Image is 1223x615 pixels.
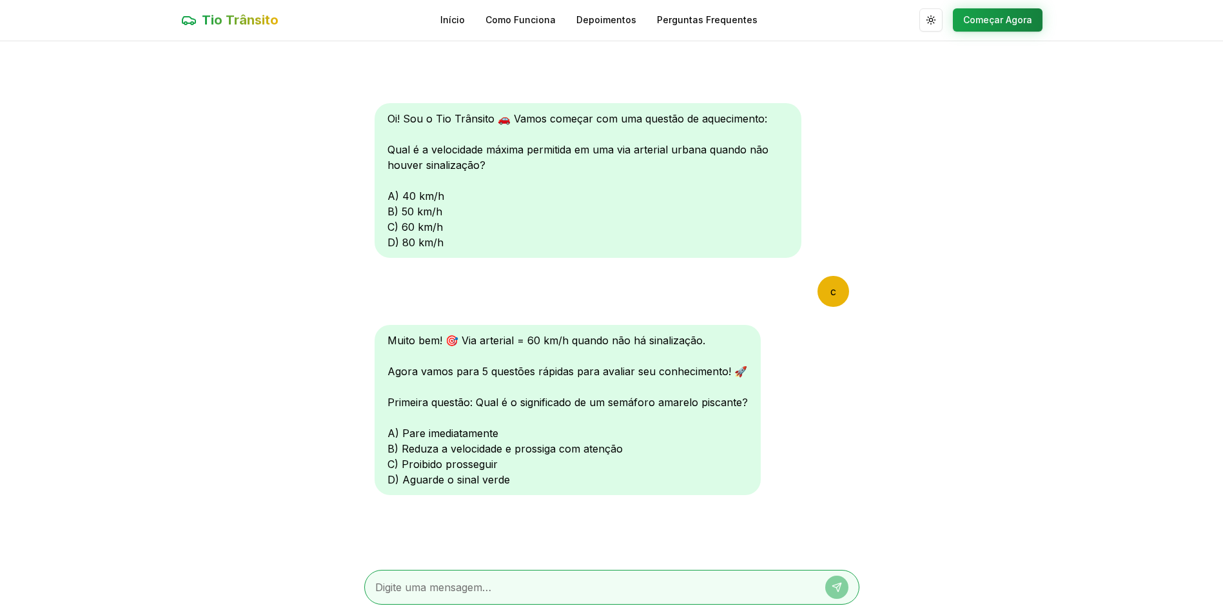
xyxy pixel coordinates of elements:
[181,11,279,29] a: Tio Trânsito
[202,11,279,29] span: Tio Trânsito
[953,8,1042,32] button: Começar Agora
[817,276,849,307] div: c
[440,14,465,26] a: Início
[375,325,761,495] div: Muito bem! 🎯 Via arterial = 60 km/h quando não há sinalização. Agora vamos para 5 questões rápida...
[485,14,556,26] a: Como Funciona
[657,14,758,26] a: Perguntas Frequentes
[576,14,636,26] a: Depoimentos
[375,103,801,258] div: Oi! Sou o Tio Trânsito 🚗 Vamos começar com uma questão de aquecimento: Qual é a velocidade máxima...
